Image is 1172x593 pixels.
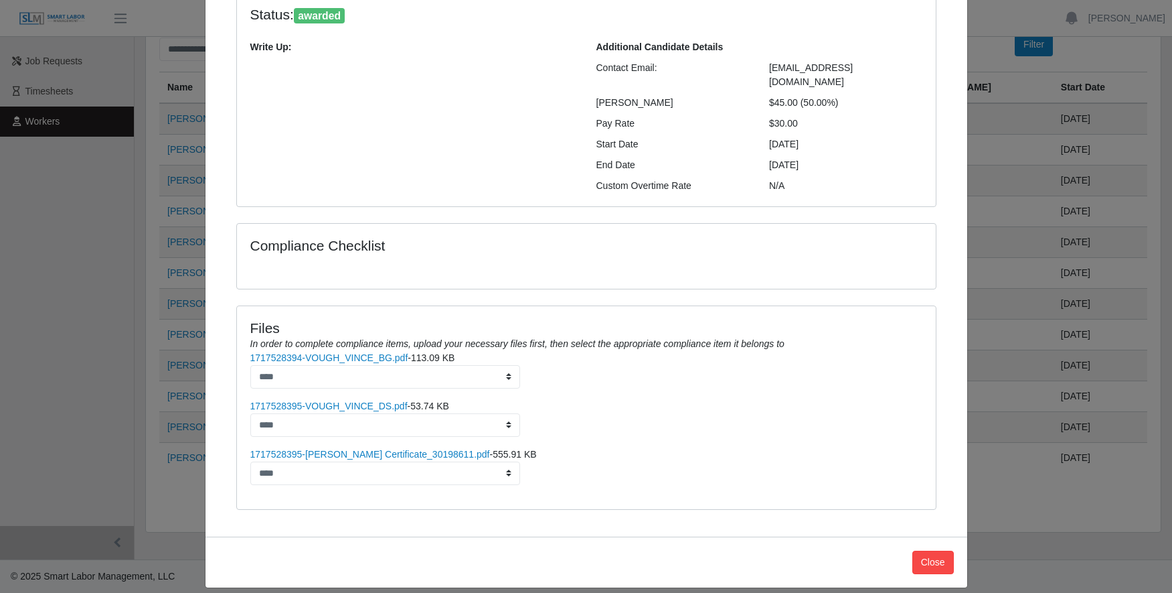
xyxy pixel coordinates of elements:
li: - [250,399,922,437]
span: 53.74 KB [410,401,449,411]
button: Close [912,551,954,574]
a: 1717528395-[PERSON_NAME] Certificate_30198611.pdf [250,449,490,460]
h4: Files [250,320,922,336]
b: Write Up: [250,42,292,52]
span: N/A [769,180,784,191]
div: Contact Email: [586,61,760,89]
span: [EMAIL_ADDRESS][DOMAIN_NAME] [769,62,853,87]
div: $30.00 [759,117,932,131]
div: $45.00 (50.00%) [759,96,932,110]
i: In order to complete compliance items, upload your necessary files first, then select the appropr... [250,338,784,349]
li: - [250,351,922,389]
div: [DATE] [759,137,932,151]
span: [DATE] [769,159,799,170]
div: Custom Overtime Rate [586,179,760,193]
h4: Compliance Checklist [250,237,691,254]
b: Additional Candidate Details [596,42,724,52]
span: 113.09 KB [411,352,454,363]
div: [PERSON_NAME] [586,96,760,110]
h4: Status: [250,6,750,24]
span: awarded [294,8,345,24]
div: Start Date [586,137,760,151]
span: 555.91 KB [493,449,536,460]
div: Pay Rate [586,117,760,131]
a: 1717528395-VOUGH_VINCE_DS.pdf [250,401,408,411]
div: End Date [586,158,760,172]
li: - [250,448,922,485]
a: 1717528394-VOUGH_VINCE_BG.pdf [250,352,408,363]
